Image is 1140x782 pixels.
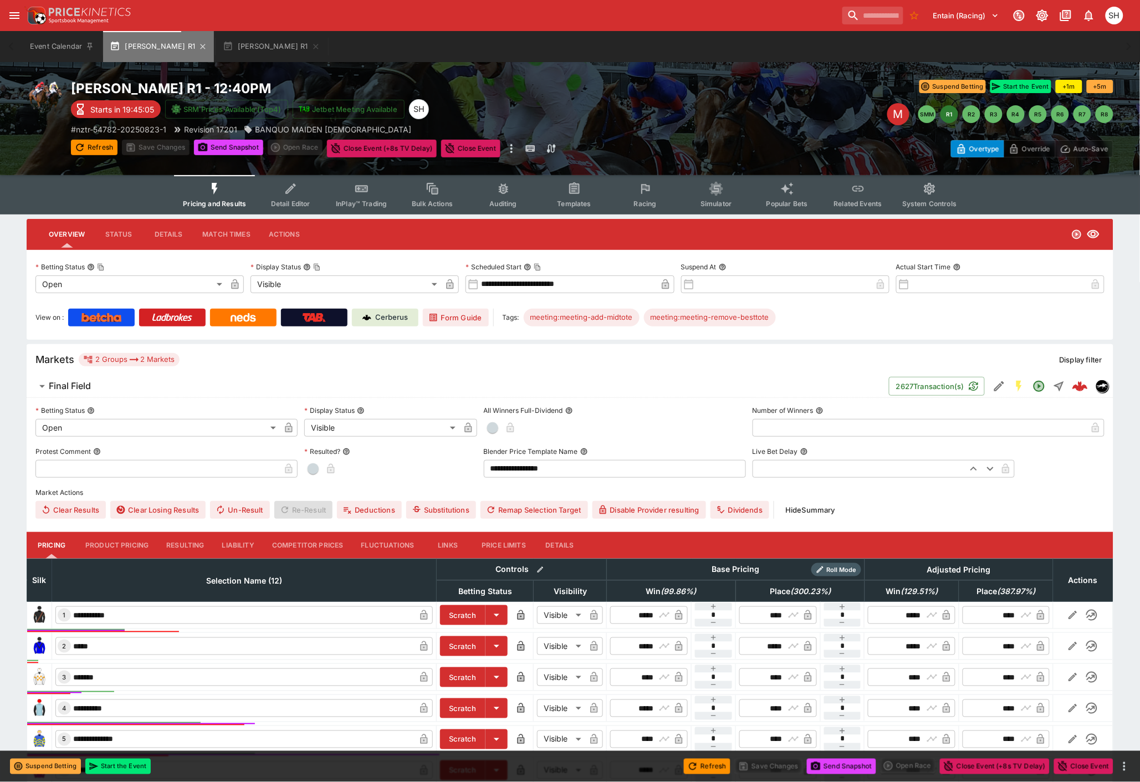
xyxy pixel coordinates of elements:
[437,559,607,580] th: Controls
[35,262,85,272] p: Betting Status
[27,80,62,115] img: horse_racing.png
[822,565,861,575] span: Roll Mode
[293,100,405,119] button: Jetbet Meeting Available
[719,263,727,271] button: Suspend At
[634,200,657,208] span: Racing
[183,200,246,208] span: Pricing and Results
[534,263,541,271] button: Copy To Clipboard
[951,140,1113,157] div: Start From
[423,309,489,326] a: Form Guide
[76,532,157,559] button: Product Pricing
[30,637,48,655] img: runner 2
[194,574,294,587] span: Selection Name (12)
[35,501,106,519] button: Clear Results
[524,312,640,323] span: meeting:meeting-add-midtote
[634,585,709,598] span: Win(99.86%)
[35,484,1105,501] label: Market Actions
[97,263,105,271] button: Copy To Clipboard
[1054,759,1113,774] button: Close Event
[927,7,1006,24] button: Select Tenant
[1096,105,1113,123] button: R8
[537,606,585,624] div: Visible
[165,100,288,119] button: SRM Prices Available (Top4)
[661,585,697,598] em: ( 99.86 %)
[1053,351,1109,369] button: Display filter
[1055,140,1113,157] button: Auto-Save
[889,377,985,396] button: 2627Transaction(s)
[87,407,95,415] button: Betting Status
[409,99,429,119] div: Scott Hunt
[304,406,355,415] p: Display Status
[255,124,411,135] p: BANQUO MAIDEN [DEMOGRAPHIC_DATA]
[299,104,310,115] img: jetbet-logo.svg
[30,699,48,717] img: runner 4
[1069,375,1091,397] a: 79eba444-ee02-4deb-9829-af330bb1ddc3
[1007,105,1025,123] button: R4
[466,262,522,272] p: Scheduled Start
[251,275,441,293] div: Visible
[484,447,578,456] p: Blender Price Template Name
[4,6,24,25] button: open drawer
[537,699,585,717] div: Visible
[881,758,935,774] div: split button
[60,735,69,743] span: 5
[644,312,776,323] span: meeting:meeting-remove-besttote
[103,31,214,62] button: [PERSON_NAME] R1
[473,532,535,559] button: Price Limits
[490,200,517,208] span: Auditing
[213,532,263,559] button: Liability
[918,105,1113,123] nav: pagination navigation
[811,563,861,576] div: Show/hide Price Roll mode configuration.
[1009,376,1029,396] button: SGM Enabled
[541,585,599,598] span: Visibility
[681,262,717,272] p: Suspend At
[940,105,958,123] button: R1
[10,759,81,774] button: Suspend Betting
[40,221,94,248] button: Overview
[484,406,563,415] p: All Winners Full-Dividend
[35,275,226,293] div: Open
[184,124,237,135] p: Revision 17201
[644,309,776,326] div: Betting Target: cerberus
[357,407,365,415] button: Display Status
[1118,760,1131,773] button: more
[990,80,1051,93] button: Start the Event
[1049,376,1069,396] button: Straight
[1029,105,1047,123] button: R5
[263,532,352,559] button: Competitor Prices
[790,585,831,598] em: ( 300.23 %)
[423,532,473,559] button: Links
[440,729,485,749] button: Scratch
[90,104,154,115] p: Starts in 19:45:05
[71,140,117,155] button: Refresh
[35,309,64,326] label: View on :
[210,501,269,519] span: Un-Result
[1073,143,1108,155] p: Auto-Save
[985,105,1003,123] button: R3
[27,559,52,601] th: Silk
[989,376,1009,396] button: Edit Detail
[313,263,321,271] button: Copy To Clipboard
[412,200,453,208] span: Bulk Actions
[710,501,769,519] button: Dividends
[580,448,588,456] button: Blender Price Template Name
[193,221,259,248] button: Match Times
[887,103,909,125] div: Edit Meeting
[1056,6,1076,25] button: Documentation
[271,200,310,208] span: Detail Editor
[1087,228,1100,241] svg: Visible
[800,448,808,456] button: Live Bet Delay
[758,585,843,598] span: Place(300.23%)
[441,140,500,157] button: Close Event
[27,375,889,397] button: Final Field
[27,532,76,559] button: Pricing
[592,501,706,519] button: Disable Provider resulting
[406,501,476,519] button: Substitutions
[963,105,980,123] button: R2
[906,7,923,24] button: No Bookmarks
[902,200,957,208] span: System Controls
[779,501,842,519] button: HideSummary
[1087,80,1113,93] button: +5m
[524,263,531,271] button: Scheduled StartCopy To Clipboard
[35,406,85,415] p: Betting Status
